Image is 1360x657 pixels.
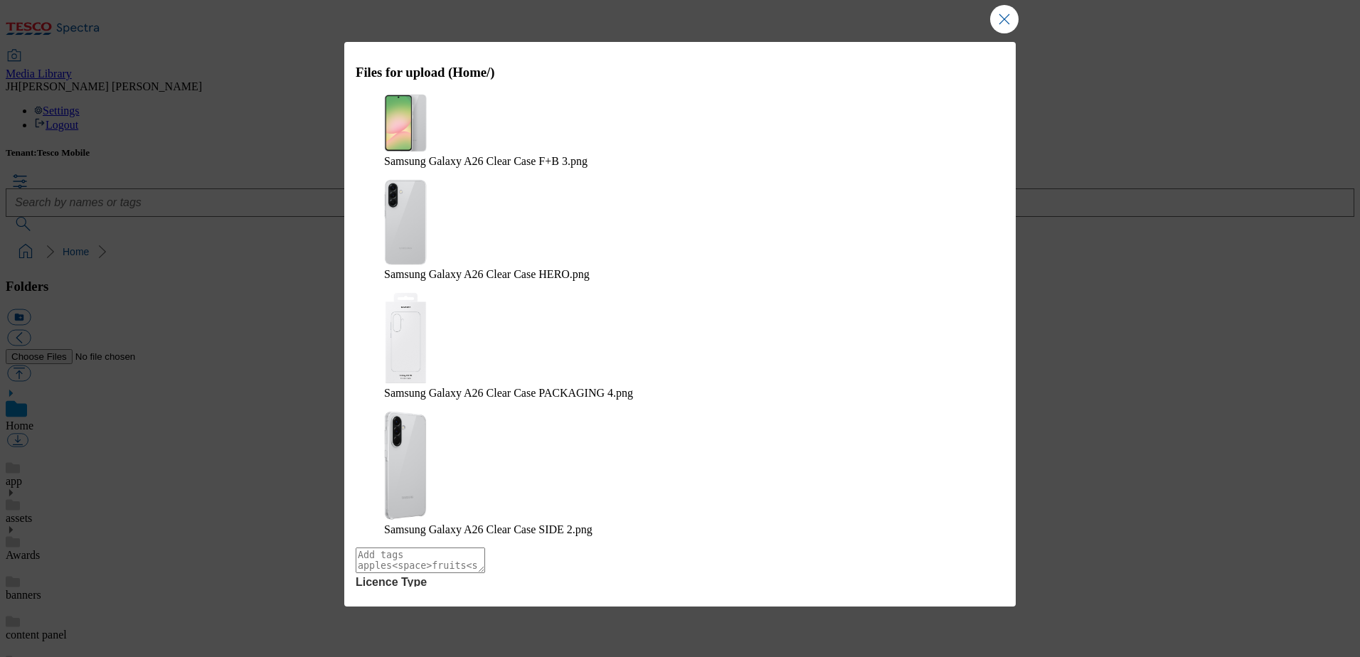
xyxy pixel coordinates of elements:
[384,94,427,153] img: preview
[384,387,976,400] figcaption: Samsung Galaxy A26 Clear Case PACKAGING 4.png
[356,576,1004,589] label: Licence Type
[384,155,976,168] figcaption: Samsung Galaxy A26 Clear Case F+B 3.png
[384,292,427,384] img: preview
[990,5,1019,33] button: Close Modal
[384,523,976,536] figcaption: Samsung Galaxy A26 Clear Case SIDE 2.png
[384,179,427,265] img: preview
[344,42,1016,607] div: Modal
[356,65,1004,80] h3: Files for upload (Home/)
[384,268,976,281] figcaption: Samsung Galaxy A26 Clear Case HERO.png
[384,411,427,520] img: preview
